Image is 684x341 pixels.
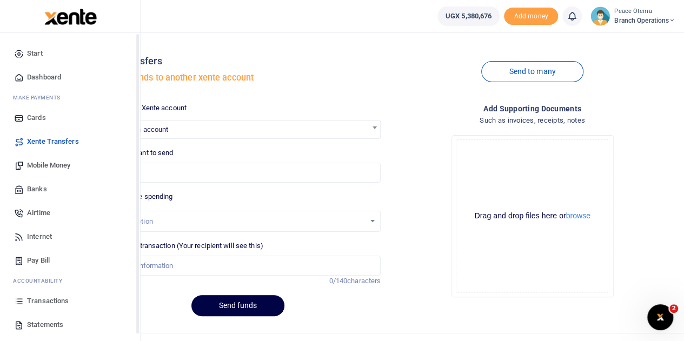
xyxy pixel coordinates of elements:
[9,106,131,130] a: Cards
[27,136,79,147] span: Xente Transfers
[21,277,62,285] span: countability
[27,319,63,330] span: Statements
[9,65,131,89] a: Dashboard
[389,115,675,126] h4: Such as invoices, receipts, notes
[95,121,380,137] span: Search for an account
[456,211,609,221] div: Drag and drop files here or
[27,48,43,59] span: Start
[481,61,583,82] a: Send to many
[504,11,558,19] a: Add money
[103,216,365,227] div: Select an option
[451,135,614,297] div: File Uploader
[44,9,97,25] img: logo-large
[27,184,47,195] span: Banks
[9,289,131,313] a: Transactions
[191,295,284,316] button: Send funds
[647,304,673,330] iframe: Intercom live chat
[614,7,675,16] small: Peace Otema
[9,153,131,177] a: Mobile Money
[27,112,46,123] span: Cards
[27,255,50,266] span: Pay Bill
[9,130,131,153] a: Xente Transfers
[9,272,131,289] li: Ac
[347,277,381,285] span: characters
[27,296,69,306] span: Transactions
[43,12,97,20] a: logo-small logo-large logo-large
[504,8,558,25] li: Toup your wallet
[669,304,678,313] span: 2
[9,313,131,337] a: Statements
[433,6,504,26] li: Wallet ballance
[95,55,381,67] h4: Xente transfers
[27,208,50,218] span: Airtime
[95,256,381,276] input: Enter extra information
[446,11,492,22] span: UGX 5,380,676
[9,201,131,225] a: Airtime
[329,277,348,285] span: 0/140
[590,6,610,26] img: profile-user
[18,93,61,102] span: ake Payments
[566,212,590,219] button: browse
[9,225,131,249] a: Internet
[9,89,131,106] li: M
[95,120,381,139] span: Search for an account
[27,72,61,83] span: Dashboard
[27,160,70,171] span: Mobile Money
[437,6,500,26] a: UGX 5,380,676
[9,249,131,272] a: Pay Bill
[389,103,675,115] h4: Add supporting Documents
[590,6,675,26] a: profile-user Peace Otema Branch Operations
[27,231,52,242] span: Internet
[95,163,381,183] input: UGX
[95,240,263,251] label: Memo for this transaction (Your recipient will see this)
[614,16,675,25] span: Branch Operations
[504,8,558,25] span: Add money
[9,177,131,201] a: Banks
[95,72,381,83] h5: Transfer funds to another xente account
[9,42,131,65] a: Start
